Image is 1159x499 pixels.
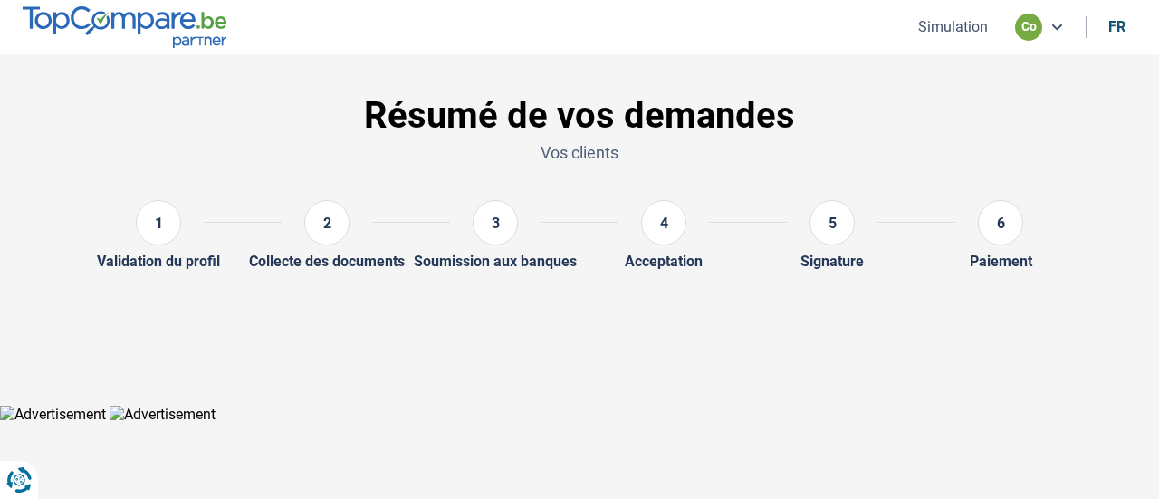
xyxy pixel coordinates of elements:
[249,253,405,270] div: Collecte des documents
[110,406,216,423] img: Advertisement
[136,200,181,245] div: 1
[473,200,518,245] div: 3
[1015,14,1042,41] div: co
[800,253,864,270] div: Signature
[641,200,686,245] div: 4
[414,253,577,270] div: Soumission aux banques
[74,94,1085,138] h1: Résumé de vos demandes
[913,17,993,36] button: Simulation
[23,6,226,47] img: TopCompare.be
[97,253,220,270] div: Validation du profil
[304,200,350,245] div: 2
[809,200,855,245] div: 5
[970,253,1032,270] div: Paiement
[978,200,1023,245] div: 6
[1108,18,1125,35] div: fr
[625,253,703,270] div: Acceptation
[74,141,1085,164] p: Vos clients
